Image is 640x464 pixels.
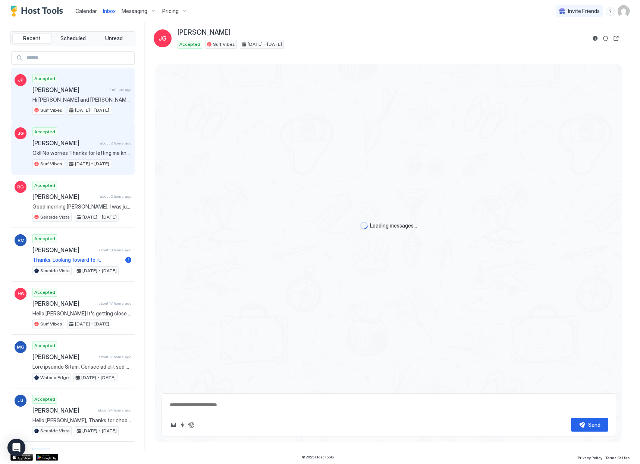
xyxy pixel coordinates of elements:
button: Reservation information [591,34,600,43]
span: about 13 hours ago [98,248,131,252]
span: [PERSON_NAME] [178,28,230,37]
div: Open Intercom Messenger [7,439,25,457]
span: Scheduled [60,35,86,42]
span: Good morning [PERSON_NAME], I was just informed by our HOA that an insurance adjuster may stop by... [32,203,131,210]
span: Privacy Policy [578,455,602,460]
span: Accepted [34,75,55,82]
span: Invite Friends [568,8,600,15]
span: [PERSON_NAME] [32,139,97,147]
span: RC [18,237,24,244]
span: Pricing [162,8,179,15]
span: JG [18,130,24,137]
button: Recent [12,33,52,44]
span: Accepted [34,396,55,403]
span: Surf Vibes [40,107,62,114]
span: JJ [18,397,23,404]
span: Ok!! No worries Thanks for letting me know!! I’ll be here all day on the beach!😎Condo is great btw!🎉 [32,150,131,156]
span: JG [159,34,167,43]
span: [PERSON_NAME] [32,86,106,93]
button: Open reservation [612,34,621,43]
button: Unread [94,33,134,44]
span: Accepted [34,182,55,189]
span: about 24 hours ago [98,408,131,413]
span: about 2 hours ago [100,194,131,199]
button: Scheduled [53,33,93,44]
span: Inquiry [34,449,48,456]
span: [PERSON_NAME] [32,246,95,254]
a: Inbox [103,7,116,15]
span: Inbox [103,8,116,14]
span: RG [17,184,24,190]
span: about 17 hours ago [98,301,131,306]
button: Sync reservation [601,34,610,43]
span: MG [17,344,25,350]
span: Hello [PERSON_NAME], Thanks for choosing to stay at our place! We are sure you will love it. We w... [32,417,131,424]
span: HS [18,290,24,297]
div: menu [606,7,615,16]
span: 1 minute ago [109,87,131,92]
span: Accepted [179,41,200,48]
div: User profile [618,5,630,17]
a: Terms Of Use [605,453,630,461]
span: Messaging [122,8,147,15]
span: [DATE] - [DATE] [75,107,109,114]
span: Seaside Vista [40,428,70,434]
span: Loading messages... [370,222,417,229]
input: Input Field [23,52,134,64]
span: [PERSON_NAME] [32,300,95,307]
span: [DATE] - [DATE] [82,428,117,434]
div: Send [588,421,600,429]
span: [DATE] - [DATE] [248,41,282,48]
span: Water's Edge [40,374,69,381]
span: JP [18,77,23,83]
span: Hi [PERSON_NAME] and [PERSON_NAME], We are really looking forward to getting away for an extended... [32,96,131,103]
span: [PERSON_NAME] [32,407,95,414]
button: Send [571,418,608,432]
span: Lore ipsumdo Sitam, Consec ad elit sed doei te inc utla etdo magn Al enim adm ven quisnos exe ull... [32,363,131,370]
span: Seaside Vista [40,267,70,274]
a: Google Play Store [36,454,58,461]
span: 1 [128,257,129,263]
button: ChatGPT Auto Reply [187,420,196,429]
span: [PERSON_NAME] [32,353,95,360]
span: Accepted [34,235,55,242]
span: Accepted [34,289,55,296]
span: Unread [105,35,123,42]
span: Terms Of Use [605,455,630,460]
span: Thanks. Looking foward to it. [32,257,122,263]
span: [DATE] - [DATE] [75,321,109,327]
span: about 2 hours ago [100,141,131,146]
a: Host Tools Logo [10,6,66,17]
span: Surf Vibes [213,41,235,48]
button: Quick reply [178,420,187,429]
span: Surf Vibes [40,161,62,167]
span: [DATE] - [DATE] [81,374,116,381]
span: Accepted [34,342,55,349]
span: [DATE] - [DATE] [82,267,117,274]
a: Calendar [75,7,97,15]
span: Calendar [75,8,97,14]
span: [DATE] - [DATE] [82,214,117,220]
button: Upload image [169,420,178,429]
div: tab-group [10,31,135,45]
span: [PERSON_NAME] [32,193,97,200]
span: Accepted [34,128,55,135]
span: [DATE] - [DATE] [75,161,109,167]
span: Surf Vibes [40,321,62,327]
span: Seaside Vista [40,214,70,220]
span: about 17 hours ago [98,355,131,359]
div: loading [360,222,368,229]
a: App Store [10,454,33,461]
a: Privacy Policy [578,453,602,461]
span: © 2025 Host Tools [302,455,334,460]
span: Hello [PERSON_NAME] It's getting close to your stay so we want to give you some information to ge... [32,310,131,317]
span: Recent [23,35,41,42]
